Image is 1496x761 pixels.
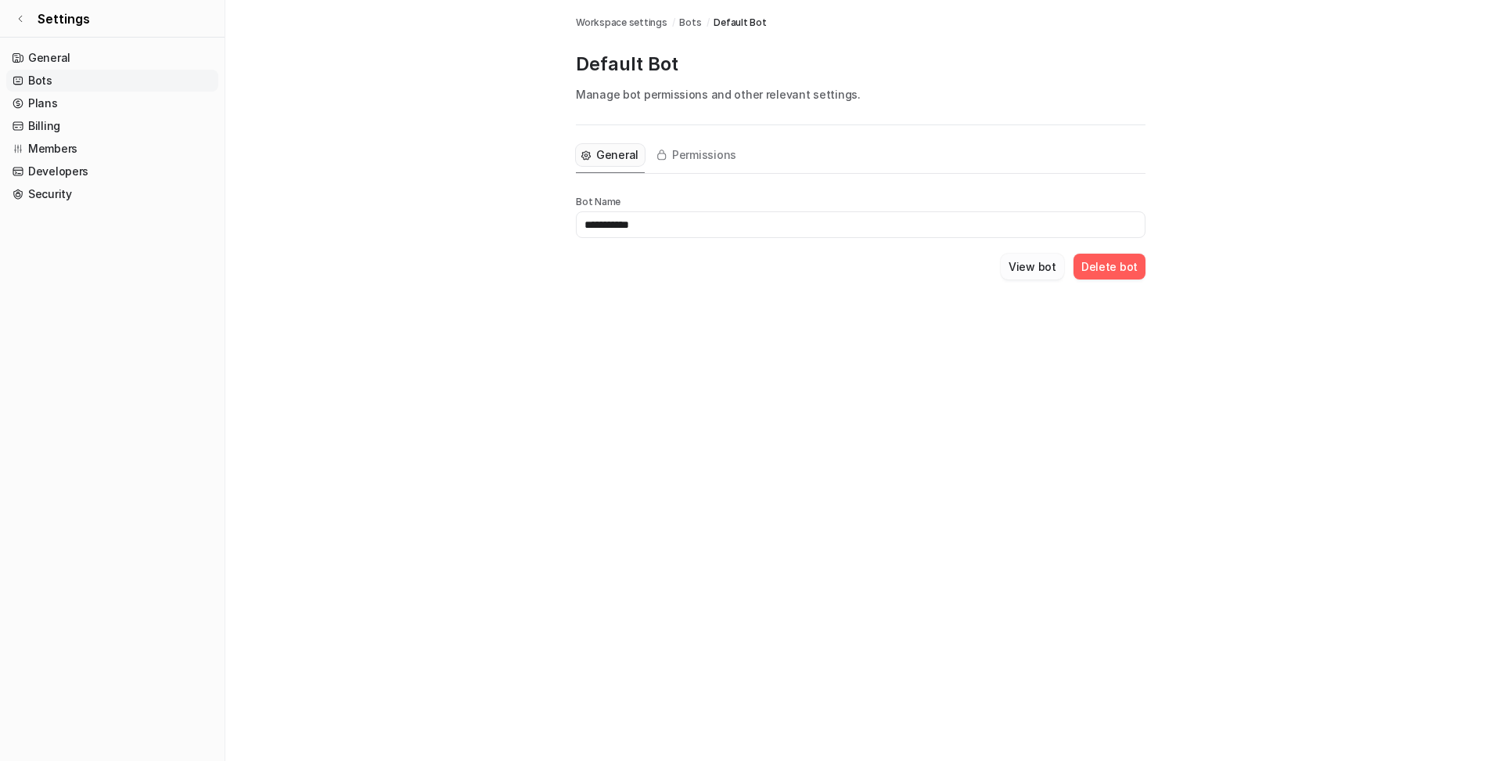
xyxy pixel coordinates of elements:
[6,160,218,182] a: Developers
[6,115,218,137] a: Billing
[714,16,766,30] span: Default Bot
[672,147,736,163] span: Permissions
[576,196,1145,208] p: Bot Name
[707,16,710,30] span: /
[6,92,218,114] a: Plans
[672,16,675,30] span: /
[6,138,218,160] a: Members
[576,138,743,173] nav: Tabs
[576,16,667,30] a: Workspace settings
[1073,254,1145,280] button: Delete bot
[651,144,743,166] button: Permissions
[6,70,218,92] a: Bots
[1001,254,1064,280] button: View bot
[576,52,1145,77] p: Default Bot
[576,86,1145,103] p: Manage bot permissions and other relevant settings.
[6,47,218,69] a: General
[679,16,701,30] a: Bots
[576,144,645,166] button: General
[6,183,218,205] a: Security
[596,147,638,163] span: General
[38,9,90,28] span: Settings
